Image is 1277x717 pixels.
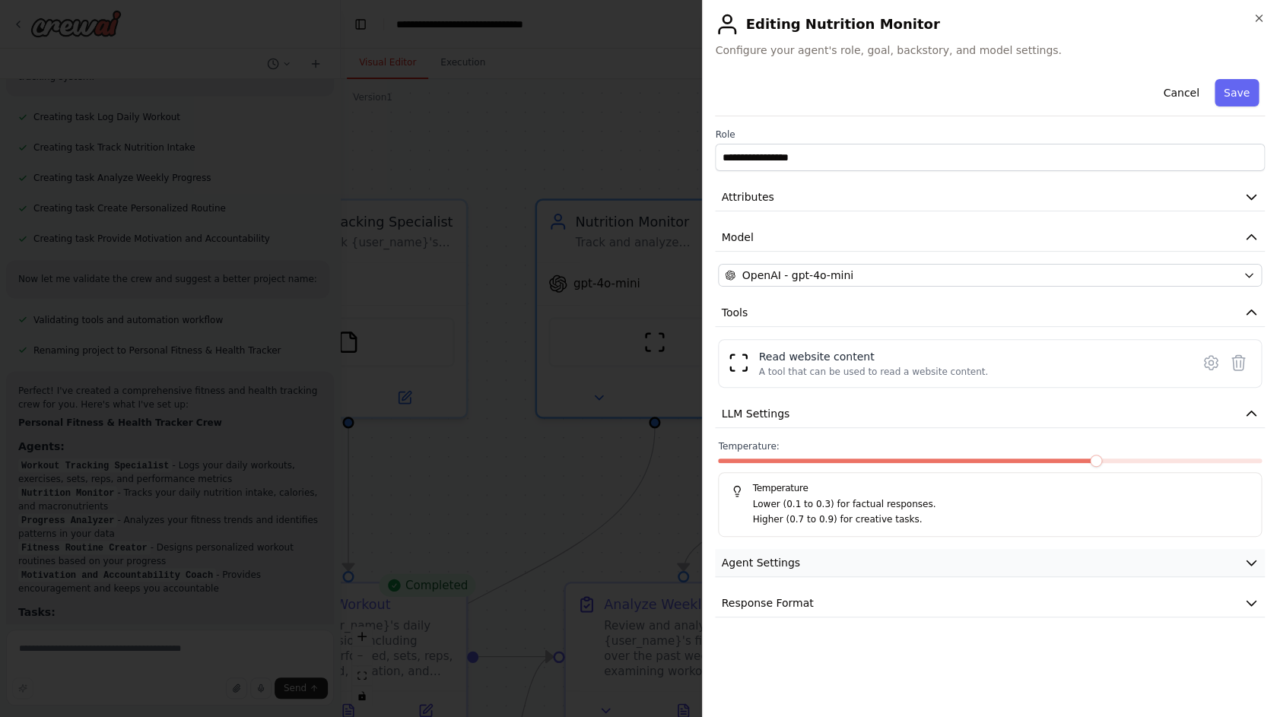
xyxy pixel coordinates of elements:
[752,512,1249,528] p: Higher (0.7 to 0.9) for creative tasks.
[1215,79,1259,106] button: Save
[721,189,774,205] span: Attributes
[758,349,988,364] div: Read website content
[1154,79,1208,106] button: Cancel
[758,366,988,378] div: A tool that can be used to read a website content.
[721,595,813,611] span: Response Format
[1225,349,1252,376] button: Delete tool
[742,268,853,283] span: OpenAI - gpt-4o-mini
[721,230,753,245] span: Model
[715,549,1265,577] button: Agent Settings
[721,555,799,570] span: Agent Settings
[715,183,1265,211] button: Attributes
[715,224,1265,252] button: Model
[715,128,1265,141] label: Role
[731,482,1249,494] h5: Temperature
[718,440,779,452] span: Temperature:
[1197,349,1225,376] button: Configure tool
[718,264,1262,287] button: OpenAI - gpt-4o-mini
[721,305,748,320] span: Tools
[728,352,749,373] img: ScrapeWebsiteTool
[715,400,1265,428] button: LLM Settings
[715,12,1265,36] h2: Editing Nutrition Monitor
[721,406,789,421] span: LLM Settings
[752,497,1249,512] p: Lower (0.1 to 0.3) for factual responses.
[715,43,1265,58] span: Configure your agent's role, goal, backstory, and model settings.
[715,299,1265,327] button: Tools
[715,589,1265,617] button: Response Format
